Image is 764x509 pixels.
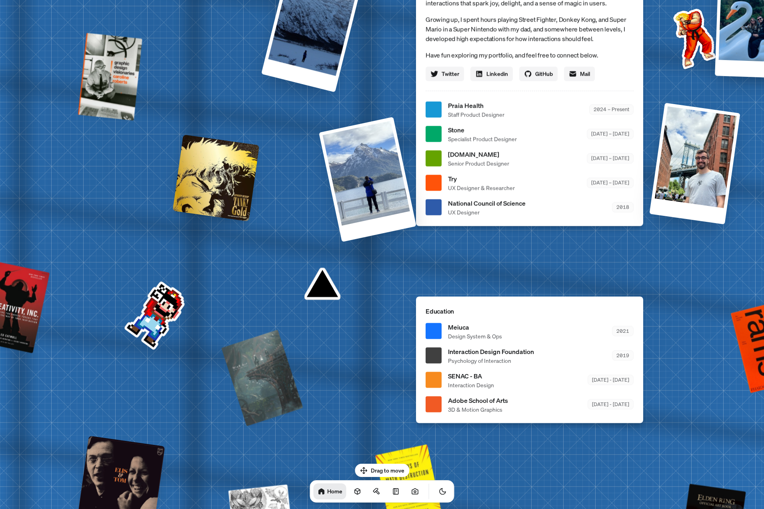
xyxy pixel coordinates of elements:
h1: Home [327,487,342,495]
a: Mail [564,66,595,81]
div: [DATE] - [DATE] [588,399,634,409]
div: [DATE] – [DATE] [587,178,634,188]
a: Twitter [426,66,464,81]
span: Linkedin [486,70,508,78]
a: Home [314,483,346,499]
div: [DATE] – [DATE] [587,153,634,163]
span: Meiuca [448,322,502,332]
p: Education [426,306,634,316]
p: Growing up, I spent hours playing Street Fighter, Donkey Kong, and Super Mario in a Super Nintend... [426,14,634,43]
div: [DATE] – [DATE] [587,129,634,139]
span: SENAC - BA [448,371,494,380]
span: 3D & Motion Graphics [448,405,508,413]
span: GitHub [535,70,553,78]
span: Staff Product Designer [448,110,504,119]
span: [DOMAIN_NAME] [448,149,509,159]
span: Design System & Ops [448,332,502,340]
span: Praia Health [448,101,504,110]
span: Specialist Product Designer [448,135,517,143]
span: Try [448,174,515,183]
span: Stone [448,125,517,135]
span: National Council of Science [448,198,526,208]
span: Adobe School of Arts [448,395,508,405]
span: Mail [580,70,590,78]
span: UX Designer & Researcher [448,183,515,192]
div: 2024 – Present [589,105,634,115]
div: 2018 [612,202,634,212]
span: Interaction Design Foundation [448,346,534,356]
a: Linkedin [470,66,513,81]
span: UX Designer [448,208,526,216]
span: Twitter [442,70,459,78]
span: Interaction Design [448,380,494,389]
span: Senior Product Designer [448,159,509,167]
button: Toggle Theme [435,483,451,499]
span: Psychology of Interaction [448,356,534,364]
div: 2019 [612,350,634,360]
div: [DATE] - [DATE] [588,375,634,385]
p: Have fun exploring my portfolio, and feel free to connect below. [426,50,634,60]
a: GitHub [519,66,558,81]
div: 2021 [612,326,634,336]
